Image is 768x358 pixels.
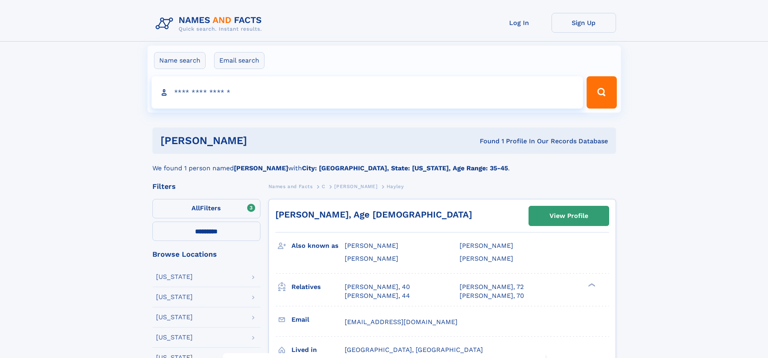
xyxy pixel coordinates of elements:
[291,280,345,294] h3: Relatives
[156,314,193,320] div: [US_STATE]
[345,255,398,262] span: [PERSON_NAME]
[345,283,410,291] a: [PERSON_NAME], 40
[156,274,193,280] div: [US_STATE]
[549,207,588,225] div: View Profile
[345,346,483,354] span: [GEOGRAPHIC_DATA], [GEOGRAPHIC_DATA]
[345,242,398,249] span: [PERSON_NAME]
[160,136,364,146] h1: [PERSON_NAME]
[334,184,377,189] span: [PERSON_NAME]
[152,199,260,218] label: Filters
[387,184,404,189] span: Hayley
[191,204,200,212] span: All
[156,294,193,300] div: [US_STATE]
[487,13,552,33] a: Log In
[552,13,616,33] a: Sign Up
[152,76,583,109] input: search input
[345,318,458,326] span: [EMAIL_ADDRESS][DOMAIN_NAME]
[154,52,206,69] label: Name search
[460,255,513,262] span: [PERSON_NAME]
[322,184,325,189] span: C
[334,181,377,191] a: [PERSON_NAME]
[460,291,524,300] a: [PERSON_NAME], 70
[275,209,472,220] a: [PERSON_NAME], Age [DEMOGRAPHIC_DATA]
[268,181,313,191] a: Names and Facts
[291,239,345,253] h3: Also known as
[156,334,193,341] div: [US_STATE]
[214,52,264,69] label: Email search
[586,282,596,287] div: ❯
[152,154,616,173] div: We found 1 person named with .
[234,164,288,172] b: [PERSON_NAME]
[152,13,268,35] img: Logo Names and Facts
[345,291,410,300] a: [PERSON_NAME], 44
[152,251,260,258] div: Browse Locations
[322,181,325,191] a: C
[460,283,524,291] a: [PERSON_NAME], 72
[291,313,345,327] h3: Email
[291,343,345,357] h3: Lived in
[529,206,609,226] a: View Profile
[152,183,260,190] div: Filters
[363,137,608,146] div: Found 1 Profile In Our Records Database
[587,76,616,109] button: Search Button
[460,242,513,249] span: [PERSON_NAME]
[302,164,508,172] b: City: [GEOGRAPHIC_DATA], State: [US_STATE], Age Range: 35-45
